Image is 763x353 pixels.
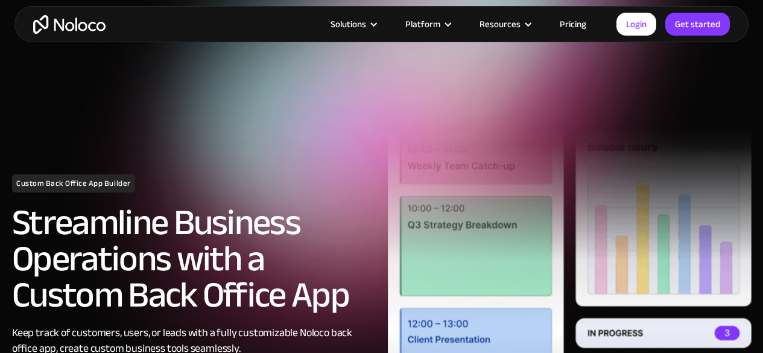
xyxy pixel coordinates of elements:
div: Solutions [331,16,366,32]
div: Solutions [315,16,390,32]
h2: Streamline Business Operations with a Custom Back Office App [12,205,376,313]
h1: Custom Back Office App Builder [12,174,135,192]
div: Resources [464,16,545,32]
a: Login [616,13,656,36]
a: home [33,15,106,34]
a: Pricing [545,16,601,32]
div: Platform [405,16,440,32]
div: Platform [390,16,464,32]
a: Get started [665,13,730,36]
div: Resources [480,16,521,32]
